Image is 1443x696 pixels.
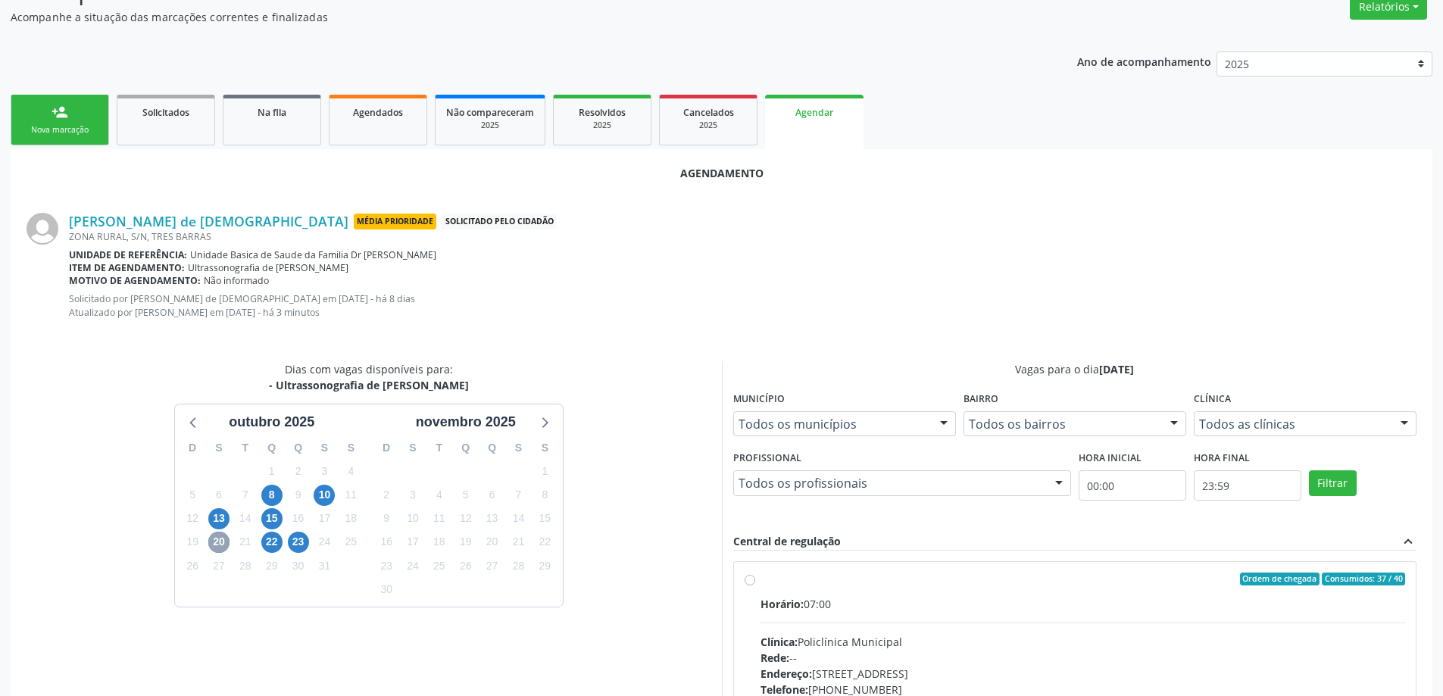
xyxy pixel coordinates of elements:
span: quinta-feira, 30 de outubro de 2025 [288,555,309,576]
span: sexta-feira, 21 de novembro de 2025 [508,532,529,553]
span: sexta-feira, 17 de outubro de 2025 [314,508,335,529]
span: quarta-feira, 22 de outubro de 2025 [261,532,283,553]
span: sábado, 22 de novembro de 2025 [534,532,555,553]
span: sábado, 4 de outubro de 2025 [340,460,361,482]
span: sexta-feira, 31 de outubro de 2025 [314,555,335,576]
div: 07:00 [761,596,1406,612]
span: segunda-feira, 17 de novembro de 2025 [402,532,423,553]
span: sexta-feira, 28 de novembro de 2025 [508,555,529,576]
span: quarta-feira, 8 de outubro de 2025 [261,485,283,506]
span: segunda-feira, 20 de outubro de 2025 [208,532,230,553]
span: quinta-feira, 9 de outubro de 2025 [288,485,309,506]
span: [DATE] [1099,362,1134,376]
span: sábado, 1 de novembro de 2025 [534,460,555,482]
div: S [311,436,338,460]
label: Profissional [733,447,801,470]
span: domingo, 23 de novembro de 2025 [376,555,397,576]
div: S [206,436,233,460]
span: Não compareceram [446,106,534,119]
span: Clínica: [761,635,798,649]
span: quinta-feira, 6 de novembro de 2025 [482,485,503,506]
div: D [180,436,206,460]
span: Solicitado pelo cidadão [442,214,556,229]
i: expand_less [1400,533,1416,550]
span: Ultrassonografia de [PERSON_NAME] [188,261,348,274]
span: quinta-feira, 2 de outubro de 2025 [288,460,309,482]
span: domingo, 26 de outubro de 2025 [182,555,203,576]
span: terça-feira, 14 de outubro de 2025 [235,508,256,529]
label: Hora final [1194,447,1250,470]
span: terça-feira, 11 de novembro de 2025 [429,508,450,529]
span: domingo, 9 de novembro de 2025 [376,508,397,529]
span: quarta-feira, 1 de outubro de 2025 [261,460,283,482]
span: sábado, 11 de outubro de 2025 [340,485,361,506]
div: Q [479,436,505,460]
div: Central de regulação [733,533,841,550]
div: D [373,436,400,460]
span: quarta-feira, 15 de outubro de 2025 [261,508,283,529]
div: Vagas para o dia [733,361,1417,377]
span: sexta-feira, 7 de novembro de 2025 [508,485,529,506]
div: novembro 2025 [410,412,522,432]
input: Selecione o horário [1079,470,1186,501]
span: Todos as clínicas [1199,417,1385,432]
div: 2025 [564,120,640,131]
span: quinta-feira, 20 de novembro de 2025 [482,532,503,553]
a: [PERSON_NAME] de [DEMOGRAPHIC_DATA] [69,213,348,229]
span: Rede: [761,651,789,665]
span: terça-feira, 7 de outubro de 2025 [235,485,256,506]
div: Q [258,436,285,460]
span: sábado, 25 de outubro de 2025 [340,532,361,553]
p: Ano de acompanhamento [1077,51,1211,70]
span: Todos os municípios [739,417,925,432]
div: outubro 2025 [223,412,320,432]
div: Dias com vagas disponíveis para: [269,361,469,393]
div: 2025 [670,120,746,131]
label: Clínica [1194,388,1231,411]
div: Agendamento [27,165,1416,181]
span: quarta-feira, 26 de novembro de 2025 [455,555,476,576]
span: Solicitados [142,106,189,119]
span: Agendar [795,106,833,119]
span: domingo, 12 de outubro de 2025 [182,508,203,529]
b: Motivo de agendamento: [69,274,201,287]
span: sexta-feira, 10 de outubro de 2025 [314,485,335,506]
span: quarta-feira, 5 de novembro de 2025 [455,485,476,506]
div: ZONA RURAL, S/N, TRES BARRAS [69,230,1416,243]
div: S [532,436,558,460]
span: sábado, 8 de novembro de 2025 [534,485,555,506]
span: domingo, 30 de novembro de 2025 [376,579,397,600]
div: person_add [52,104,68,120]
div: Q [285,436,311,460]
span: quarta-feira, 19 de novembro de 2025 [455,532,476,553]
div: S [400,436,426,460]
span: sábado, 29 de novembro de 2025 [534,555,555,576]
p: Acompanhe a situação das marcações correntes e finalizadas [11,9,1006,25]
label: Hora inicial [1079,447,1142,470]
span: Resolvidos [579,106,626,119]
b: Unidade de referência: [69,248,187,261]
span: Na fila [258,106,286,119]
b: Item de agendamento: [69,261,185,274]
span: quinta-feira, 16 de outubro de 2025 [288,508,309,529]
label: Município [733,388,785,411]
div: Nova marcação [22,124,98,136]
span: segunda-feira, 13 de outubro de 2025 [208,508,230,529]
span: Agendados [353,106,403,119]
label: Bairro [964,388,998,411]
div: S [338,436,364,460]
span: sexta-feira, 14 de novembro de 2025 [508,508,529,529]
span: terça-feira, 25 de novembro de 2025 [429,555,450,576]
span: Todos os profissionais [739,476,1040,491]
span: quinta-feira, 13 de novembro de 2025 [482,508,503,529]
span: Não informado [204,274,269,287]
span: terça-feira, 4 de novembro de 2025 [429,485,450,506]
span: domingo, 2 de novembro de 2025 [376,485,397,506]
span: quarta-feira, 29 de outubro de 2025 [261,555,283,576]
span: Média Prioridade [354,214,436,229]
div: - Ultrassonografia de [PERSON_NAME] [269,377,469,393]
span: segunda-feira, 27 de outubro de 2025 [208,555,230,576]
span: terça-feira, 28 de outubro de 2025 [235,555,256,576]
span: sexta-feira, 3 de outubro de 2025 [314,460,335,482]
div: T [426,436,452,460]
